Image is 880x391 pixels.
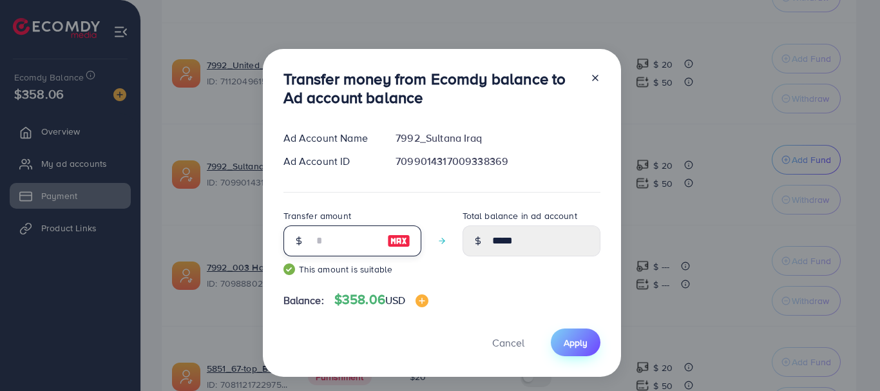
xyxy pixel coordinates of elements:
img: image [387,233,410,249]
span: Cancel [492,336,524,350]
small: This amount is suitable [283,263,421,276]
div: Ad Account ID [273,154,386,169]
h4: $358.06 [334,292,429,308]
span: USD [385,293,405,307]
div: Ad Account Name [273,131,386,146]
div: 7099014317009338369 [385,154,610,169]
img: guide [283,263,295,275]
div: 7992_Sultana Iraq [385,131,610,146]
span: Apply [564,336,588,349]
label: Transfer amount [283,209,351,222]
button: Cancel [476,329,540,356]
label: Total balance in ad account [463,209,577,222]
img: image [416,294,428,307]
iframe: Chat [825,333,870,381]
span: Balance: [283,293,324,308]
h3: Transfer money from Ecomdy balance to Ad account balance [283,70,580,107]
button: Apply [551,329,600,356]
